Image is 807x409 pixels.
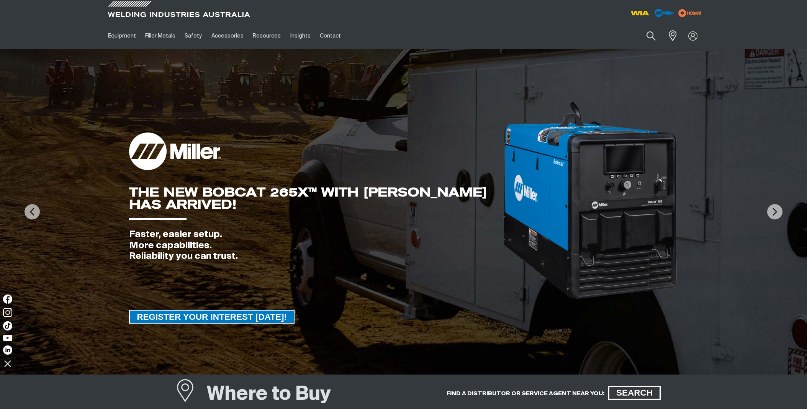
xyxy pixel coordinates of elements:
[1,357,14,370] img: hide socials
[3,294,12,304] img: Facebook
[103,23,141,49] a: Equipment
[3,345,12,355] img: LinkedIn
[315,23,345,49] a: Contact
[129,229,502,262] div: Faster, easier setup. More capabilities. Reliability you can trust.
[130,310,294,324] span: REGISTER YOUR INTEREST [DATE]!
[129,186,502,211] div: THE NEW BOBCAT 265X™ WITH [PERSON_NAME] HAS ARRIVED!
[103,23,554,49] nav: Main
[141,23,180,49] a: Filler Metals
[3,321,12,330] img: TikTok
[676,7,704,19] img: miller
[767,204,782,219] img: NextArrow
[129,310,295,324] a: REGISTER YOUR INTEREST TODAY!
[25,204,40,219] img: PrevArrow
[3,335,12,341] img: YouTube
[248,23,285,49] a: Resources
[608,386,661,400] a: SEARCH
[180,23,206,49] a: Safety
[207,382,331,407] h1: Where to Buy
[447,390,604,397] h5: FIND A DISTRIBUTOR OR SERVICE AGENT NEAR YOU:
[3,308,12,317] img: Instagram
[609,386,660,400] span: SEARCH
[628,27,664,45] input: Product name or item number...
[207,23,248,49] a: Accessories
[285,23,315,49] a: Insights
[638,27,664,45] button: Search products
